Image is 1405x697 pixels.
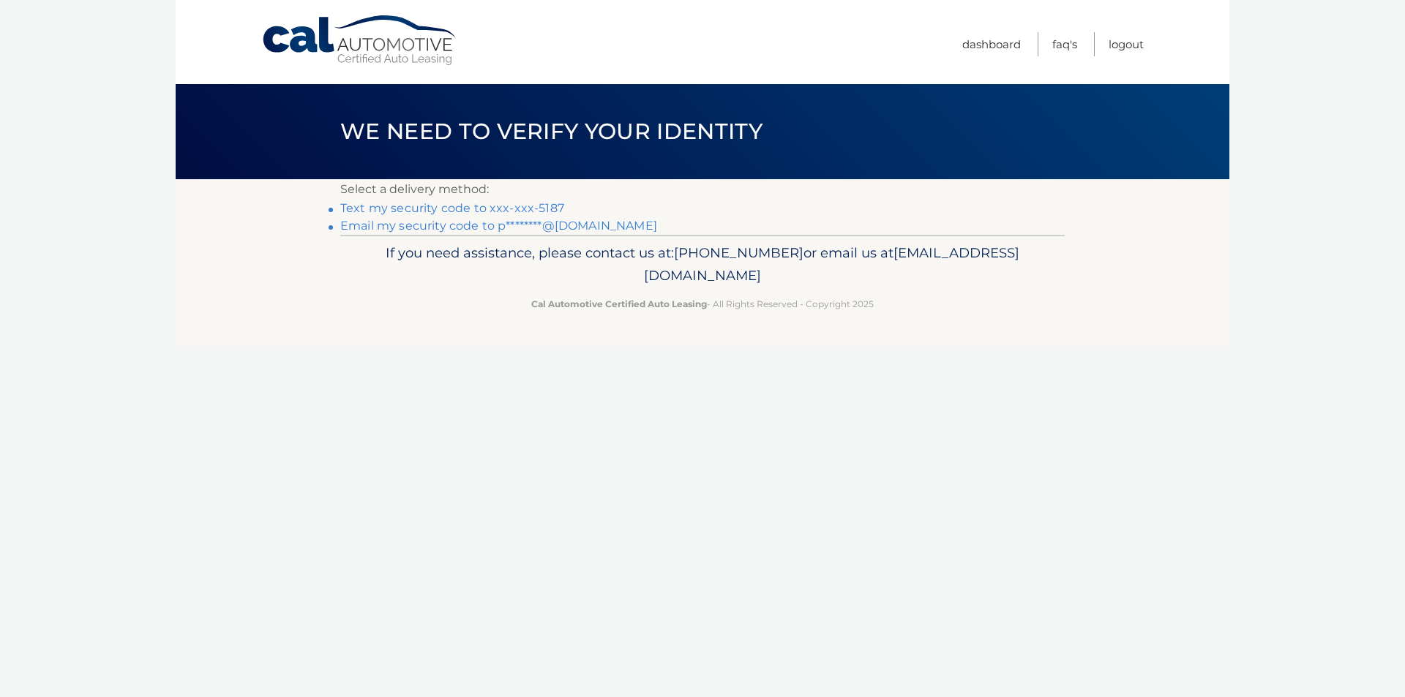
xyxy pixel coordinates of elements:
[674,244,803,261] span: [PHONE_NUMBER]
[261,15,459,67] a: Cal Automotive
[340,118,763,145] span: We need to verify your identity
[1109,32,1144,56] a: Logout
[340,201,564,215] a: Text my security code to xxx-xxx-5187
[531,298,707,309] strong: Cal Automotive Certified Auto Leasing
[350,241,1055,288] p: If you need assistance, please contact us at: or email us at
[1052,32,1077,56] a: FAQ's
[962,32,1021,56] a: Dashboard
[340,179,1065,200] p: Select a delivery method:
[350,296,1055,312] p: - All Rights Reserved - Copyright 2025
[340,219,657,233] a: Email my security code to p********@[DOMAIN_NAME]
